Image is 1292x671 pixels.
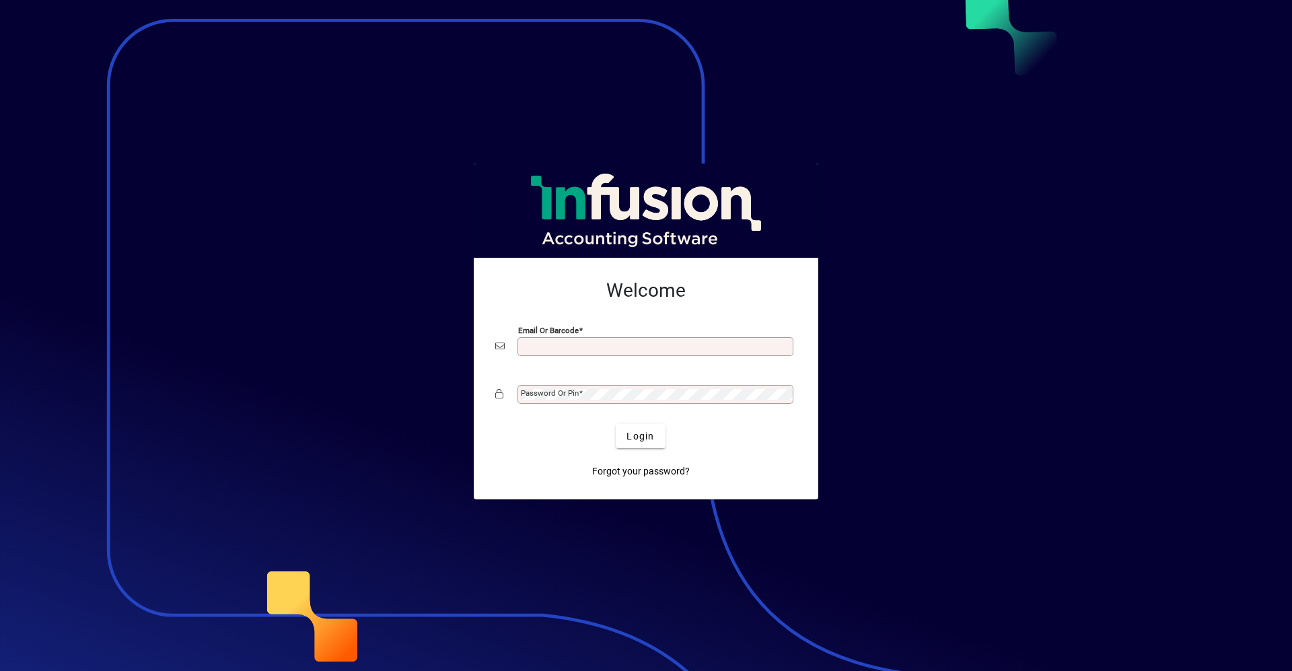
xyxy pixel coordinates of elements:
[587,459,695,483] a: Forgot your password?
[592,464,690,479] span: Forgot your password?
[495,279,797,302] h2: Welcome
[626,429,654,444] span: Login
[518,326,579,335] mat-label: Email or Barcode
[616,424,665,448] button: Login
[521,388,579,398] mat-label: Password or Pin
